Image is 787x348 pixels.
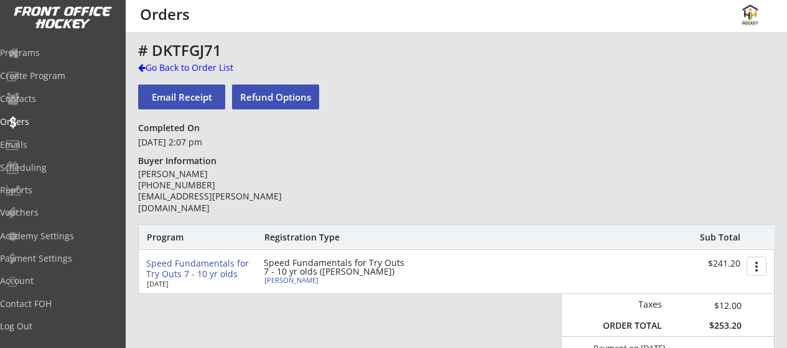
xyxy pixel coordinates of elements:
div: Go Back to Order List [138,62,266,74]
div: [DATE] 2:07 pm [138,136,318,149]
div: Completed On [138,122,205,134]
button: more_vert [747,257,766,276]
div: Taxes [597,299,662,310]
div: $241.20 [663,259,740,269]
button: Refund Options [232,85,319,109]
div: Registration Type [264,232,407,243]
div: ORDER TOTAL [597,320,662,331]
div: $12.00 [671,299,742,312]
button: Email Receipt [138,85,225,109]
div: $253.20 [671,320,742,331]
div: # DKTFGJ71 [138,43,734,58]
div: [PERSON_NAME] [PHONE_NUMBER] [EMAIL_ADDRESS][PERSON_NAME][DOMAIN_NAME] [138,168,318,214]
div: Sub Total [686,232,740,243]
div: Speed Fundamentals for Try Outs 7 - 10 yr olds [146,259,254,280]
div: Program [147,232,214,243]
div: [DATE] [147,280,246,287]
div: Speed Fundamentals for Try Outs 7 - 10 yr olds ([PERSON_NAME]) [264,259,407,276]
div: Buyer Information [138,155,222,167]
div: [PERSON_NAME] [264,277,403,283]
